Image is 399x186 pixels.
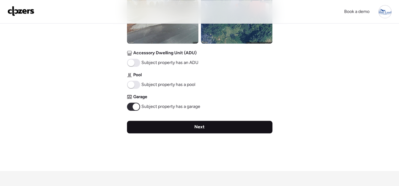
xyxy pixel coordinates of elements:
span: Subject property has a garage [141,104,200,110]
span: Subject property has an ADU [141,60,198,66]
span: Accessory Dwelling Unit (ADU) [133,50,197,56]
img: Logo [8,6,34,16]
span: Next [194,124,205,130]
span: Book a demo [344,9,370,14]
span: Garage [133,94,147,100]
span: Subject property has a pool [141,82,195,88]
span: Pool [133,72,142,78]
